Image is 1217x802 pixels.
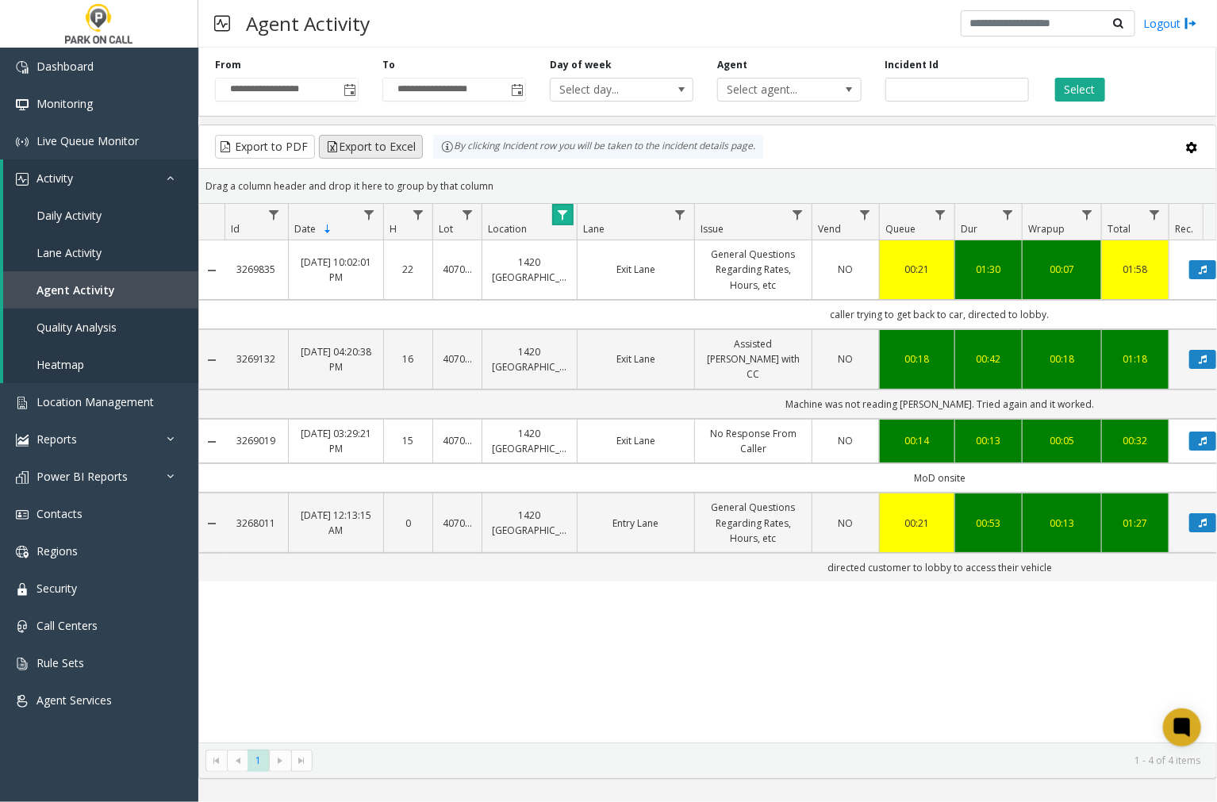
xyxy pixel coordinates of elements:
button: Select [1055,78,1105,102]
div: 00:05 [1032,433,1092,448]
a: 22 [394,262,423,277]
a: General Questions Regarding Rates, Hours, etc [704,247,802,293]
img: 'icon' [16,658,29,670]
div: 00:14 [889,433,945,448]
img: 'icon' [16,508,29,521]
a: 407001 [443,433,472,448]
img: 'icon' [16,471,29,484]
img: 'icon' [16,620,29,633]
img: 'icon' [16,397,29,409]
a: Heatmap [3,346,198,383]
a: General Questions Regarding Rates, Hours, etc [704,500,802,546]
a: 1420 [GEOGRAPHIC_DATA] [492,344,567,374]
a: Lane Activity [3,234,198,271]
a: 1420 [GEOGRAPHIC_DATA] [492,255,567,285]
a: 3268011 [234,516,278,531]
a: 00:21 [889,516,945,531]
span: Activity [36,171,73,186]
a: [DATE] 04:20:38 PM [298,344,374,374]
span: Live Queue Monitor [36,133,139,148]
a: Total Filter Menu [1144,204,1165,225]
a: NO [822,433,870,448]
span: Rule Sets [36,655,84,670]
span: Issue [701,222,724,236]
a: 1420 [GEOGRAPHIC_DATA] [492,426,567,456]
a: Vend Filter Menu [854,204,876,225]
img: pageIcon [214,4,230,43]
span: Wrapup [1028,222,1065,236]
span: NO [839,352,854,366]
span: Vend [818,222,841,236]
a: 00:07 [1032,262,1092,277]
span: NO [839,434,854,447]
div: 01:27 [1111,516,1159,531]
span: Dur [961,222,977,236]
div: 00:13 [965,433,1012,448]
button: Export to Excel [319,135,423,159]
a: 00:13 [1032,516,1092,531]
a: Logout [1143,15,1197,32]
img: 'icon' [16,695,29,708]
img: 'icon' [16,583,29,596]
a: NO [822,351,870,366]
span: Rec. [1175,222,1193,236]
img: 'icon' [16,98,29,111]
a: Exit Lane [587,262,685,277]
a: 16 [394,351,423,366]
a: 407001 [443,351,472,366]
label: Agent [717,58,747,72]
span: Daily Activity [36,208,102,223]
div: 00:18 [889,351,945,366]
div: Data table [199,204,1216,743]
a: 3269835 [234,262,278,277]
button: Export to PDF [215,135,315,159]
span: Contacts [36,506,83,521]
img: 'icon' [16,61,29,74]
a: 00:18 [1032,351,1092,366]
a: Exit Lane [587,351,685,366]
span: Agent Activity [36,282,115,297]
a: Collapse Details [199,354,225,366]
a: H Filter Menu [408,204,429,225]
a: [DATE] 10:02:01 PM [298,255,374,285]
a: 01:58 [1111,262,1159,277]
a: Collapse Details [199,517,225,530]
a: 0 [394,516,423,531]
a: Lot Filter Menu [457,204,478,225]
a: Issue Filter Menu [787,204,808,225]
a: Queue Filter Menu [930,204,951,225]
a: 3269019 [234,433,278,448]
a: 00:32 [1111,433,1159,448]
a: Lane Filter Menu [670,204,691,225]
label: From [215,58,241,72]
kendo-pager-info: 1 - 4 of 4 items [322,754,1200,767]
a: 00:42 [965,351,1012,366]
span: Security [36,581,77,596]
span: Queue [885,222,916,236]
span: Dashboard [36,59,94,74]
a: [DATE] 12:13:15 AM [298,508,374,538]
span: H [390,222,397,236]
a: 01:30 [965,262,1012,277]
a: 00:21 [889,262,945,277]
span: Regions [36,543,78,558]
a: Quality Analysis [3,309,198,346]
span: Heatmap [36,357,84,372]
a: [DATE] 03:29:21 PM [298,426,374,456]
a: 00:53 [965,516,1012,531]
div: Drag a column header and drop it here to group by that column [199,172,1216,200]
a: 15 [394,433,423,448]
a: No Response From Caller [704,426,802,456]
span: Location Management [36,394,154,409]
a: NO [822,262,870,277]
a: 1420 [GEOGRAPHIC_DATA] [492,508,567,538]
span: Lane Activity [36,245,102,260]
img: 'icon' [16,136,29,148]
span: NO [839,516,854,530]
img: 'icon' [16,546,29,558]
